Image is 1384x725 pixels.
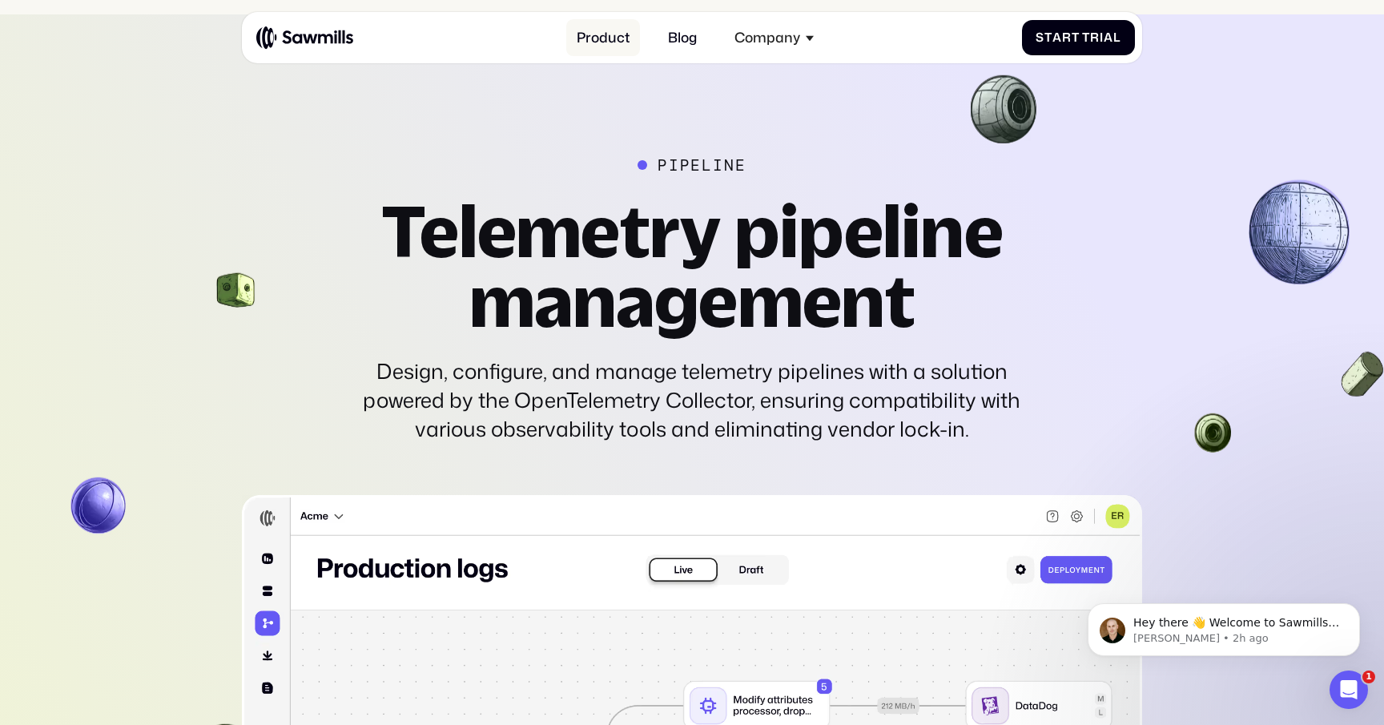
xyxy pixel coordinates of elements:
span: t [1044,30,1052,45]
h2: Telemetry pipeline management [355,195,1029,336]
span: 1 [1362,671,1375,683]
iframe: Intercom notifications message [1064,570,1384,682]
span: a [1052,30,1062,45]
div: pipeline [658,156,747,175]
div: Design, configure, and manage telemetry pipelines with a solution powered by the OpenTelemetry Co... [355,356,1029,444]
span: T [1082,30,1090,45]
span: S [1036,30,1044,45]
div: Company [724,19,824,57]
iframe: Intercom live chat [1330,671,1368,709]
span: r [1090,30,1100,45]
span: r [1062,30,1072,45]
div: Company [734,30,800,46]
span: t [1072,30,1080,45]
a: Product [566,19,640,57]
span: a [1104,30,1113,45]
span: l [1113,30,1121,45]
a: StartTrial [1022,20,1135,55]
a: Blog [658,19,707,57]
span: i [1100,30,1104,45]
